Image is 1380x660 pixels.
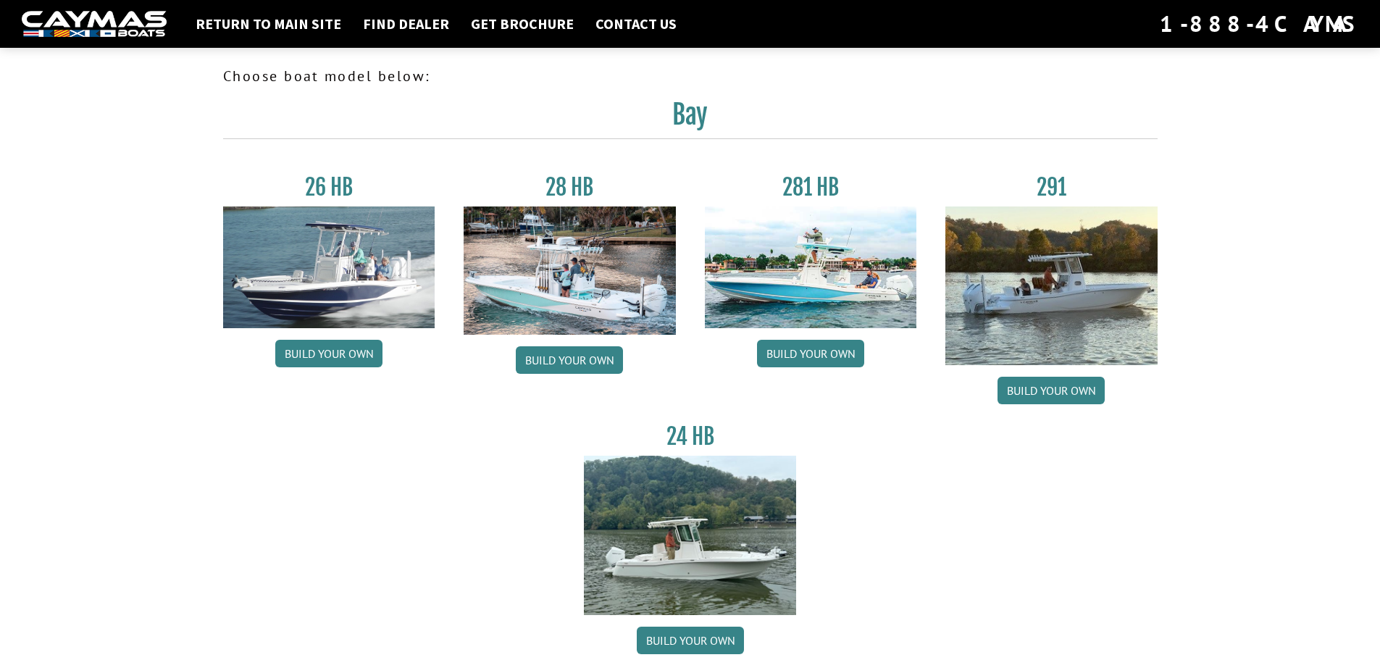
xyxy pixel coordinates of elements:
a: Build your own [757,340,864,367]
h3: 28 HB [464,174,676,201]
a: Build your own [275,340,382,367]
img: 28_hb_thumbnail_for_caymas_connect.jpg [464,206,676,335]
h3: 291 [945,174,1158,201]
p: Choose boat model below: [223,65,1158,87]
a: Contact Us [588,14,684,33]
a: Get Brochure [464,14,581,33]
img: white-logo-c9c8dbefe5ff5ceceb0f0178aa75bf4bb51f6bca0971e226c86eb53dfe498488.png [22,11,167,38]
h3: 281 HB [705,174,917,201]
h3: 26 HB [223,174,435,201]
img: 26_new_photo_resized.jpg [223,206,435,328]
a: Return to main site [188,14,348,33]
h2: Bay [223,99,1158,139]
div: 1-888-4CAYMAS [1160,8,1358,40]
img: 291_Thumbnail.jpg [945,206,1158,365]
img: 24_HB_thumbnail.jpg [584,456,796,614]
a: Find Dealer [356,14,456,33]
a: Build your own [516,346,623,374]
a: Build your own [637,627,744,654]
img: 28-hb-twin.jpg [705,206,917,328]
a: Build your own [998,377,1105,404]
h3: 24 HB [584,423,796,450]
